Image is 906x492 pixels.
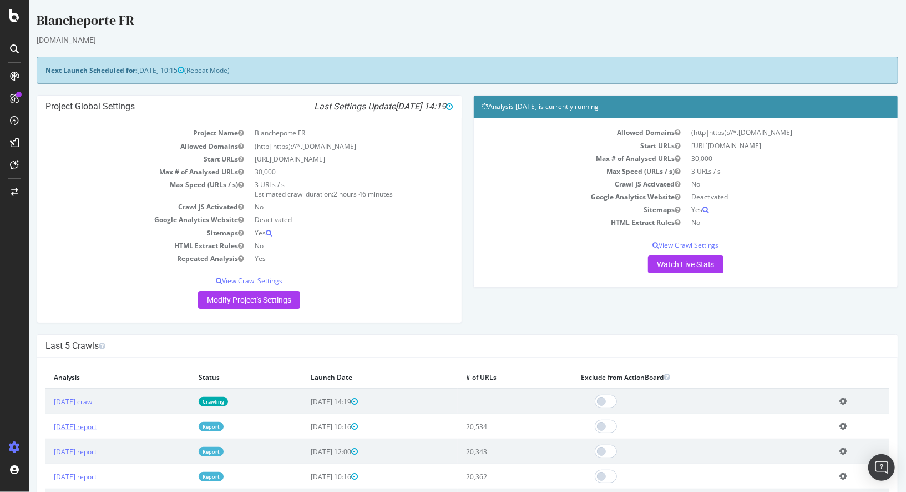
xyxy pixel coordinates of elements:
td: Deactivated [220,213,424,226]
td: No [657,178,861,190]
td: No [220,200,424,213]
td: Allowed Domains [453,126,657,139]
div: Open Intercom Messenger [868,454,895,481]
th: Launch Date [274,366,429,389]
div: (Repeat Mode) [8,57,869,84]
td: Project Name [17,127,220,139]
th: # of URLs [429,366,544,389]
td: 3 URLs / s Estimated crawl duration: [220,178,424,200]
p: View Crawl Settings [17,276,424,285]
div: Blancheporte FR [8,11,869,34]
a: Report [170,447,195,456]
td: Start URLs [453,139,657,152]
td: Deactivated [657,190,861,203]
td: Crawl JS Activated [17,200,220,213]
a: Report [170,472,195,481]
span: [DATE] 14:19 [367,101,424,112]
td: No [220,239,424,252]
i: Last Settings Update [286,101,424,112]
a: [DATE] report [25,447,68,456]
div: [DOMAIN_NAME] [8,34,869,46]
td: Max Speed (URLs / s) [453,165,657,178]
span: 2 hours 46 minutes [305,189,364,199]
strong: Next Launch Scheduled for: [17,66,108,75]
a: [DATE] report [25,422,68,431]
td: HTML Extract Rules [453,216,657,229]
td: Google Analytics Website [453,190,657,203]
th: Exclude from ActionBoard [544,366,803,389]
h4: Analysis [DATE] is currently running [453,101,861,112]
a: [DATE] crawl [25,397,65,406]
span: [DATE] 10:16 [282,422,329,431]
td: Google Analytics Website [17,213,220,226]
td: 20,362 [429,464,544,489]
span: [DATE] 10:15 [108,66,155,75]
td: 20,343 [429,439,544,464]
a: Crawling [170,397,199,406]
td: Allowed Domains [17,140,220,153]
th: Analysis [17,366,161,389]
td: No [657,216,861,229]
td: Blancheporte FR [220,127,424,139]
td: Start URLs [17,153,220,165]
td: Yes [657,203,861,216]
a: [DATE] report [25,472,68,481]
td: 30,000 [220,165,424,178]
span: [DATE] 10:16 [282,472,329,481]
td: Sitemaps [17,227,220,239]
a: Modify Project's Settings [169,291,271,309]
td: 3 URLs / s [657,165,861,178]
td: HTML Extract Rules [17,239,220,252]
span: [DATE] 14:19 [282,397,329,406]
td: Max # of Analysed URLs [17,165,220,178]
td: [URL][DOMAIN_NAME] [657,139,861,152]
h4: Project Global Settings [17,101,424,112]
td: Yes [220,227,424,239]
td: Max # of Analysed URLs [453,152,657,165]
td: Crawl JS Activated [453,178,657,190]
td: Repeated Analysis [17,252,220,265]
td: Max Speed (URLs / s) [17,178,220,200]
td: (http|https)://*.[DOMAIN_NAME] [220,140,424,153]
td: (http|https)://*.[DOMAIN_NAME] [657,126,861,139]
h4: Last 5 Crawls [17,340,861,352]
a: Watch Live Stats [619,255,695,273]
p: View Crawl Settings [453,240,861,250]
td: 20,534 [429,414,544,439]
td: 30,000 [657,152,861,165]
a: Report [170,422,195,431]
td: Sitemaps [453,203,657,216]
span: [DATE] 12:00 [282,447,329,456]
th: Status [161,366,274,389]
td: [URL][DOMAIN_NAME] [220,153,424,165]
td: Yes [220,252,424,265]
